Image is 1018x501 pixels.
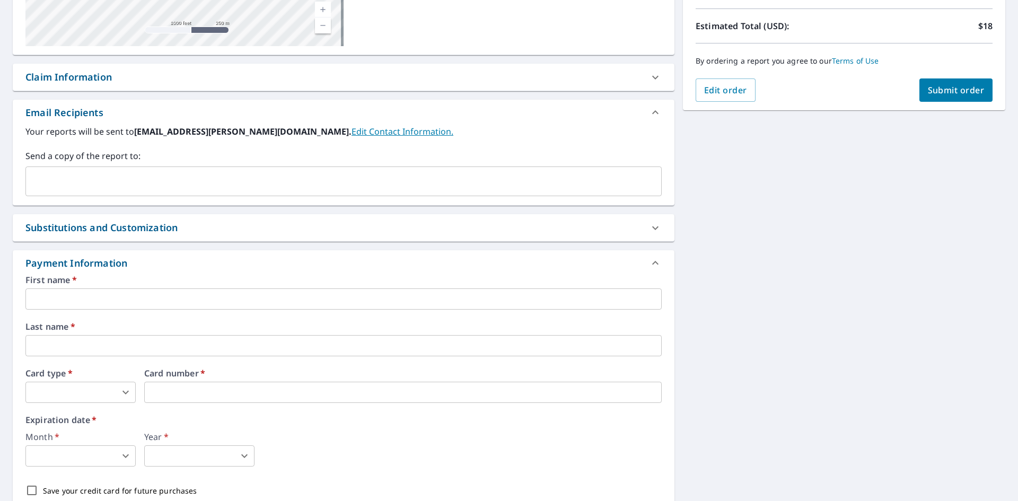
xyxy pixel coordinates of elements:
p: $18 [978,20,993,32]
p: Estimated Total (USD): [696,20,844,32]
div: Claim Information [25,70,112,84]
div: Payment Information [25,256,131,270]
p: By ordering a report you agree to our [696,56,993,66]
span: Submit order [928,84,985,96]
label: Send a copy of the report to: [25,150,662,162]
div: Substitutions and Customization [25,221,178,235]
div: ​ [25,445,136,467]
label: Expiration date [25,416,662,424]
button: Submit order [919,78,993,102]
div: ​ [25,382,136,403]
a: Current Level 15, Zoom Out [315,17,331,33]
label: Your reports will be sent to [25,125,662,138]
div: Email Recipients [13,100,674,125]
label: First name [25,276,662,284]
label: Last name [25,322,662,331]
a: Current Level 15, Zoom In [315,2,331,17]
button: Edit order [696,78,756,102]
div: Email Recipients [25,106,103,120]
div: Claim Information [13,64,674,91]
label: Month [25,433,136,441]
label: Card type [25,369,136,377]
div: ​ [144,445,254,467]
p: Save your credit card for future purchases [43,485,197,496]
span: Edit order [704,84,747,96]
label: Card number [144,369,662,377]
b: [EMAIL_ADDRESS][PERSON_NAME][DOMAIN_NAME]. [134,126,352,137]
a: EditContactInfo [352,126,453,137]
label: Year [144,433,254,441]
a: Terms of Use [832,56,879,66]
div: Payment Information [13,250,674,276]
div: Substitutions and Customization [13,214,674,241]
